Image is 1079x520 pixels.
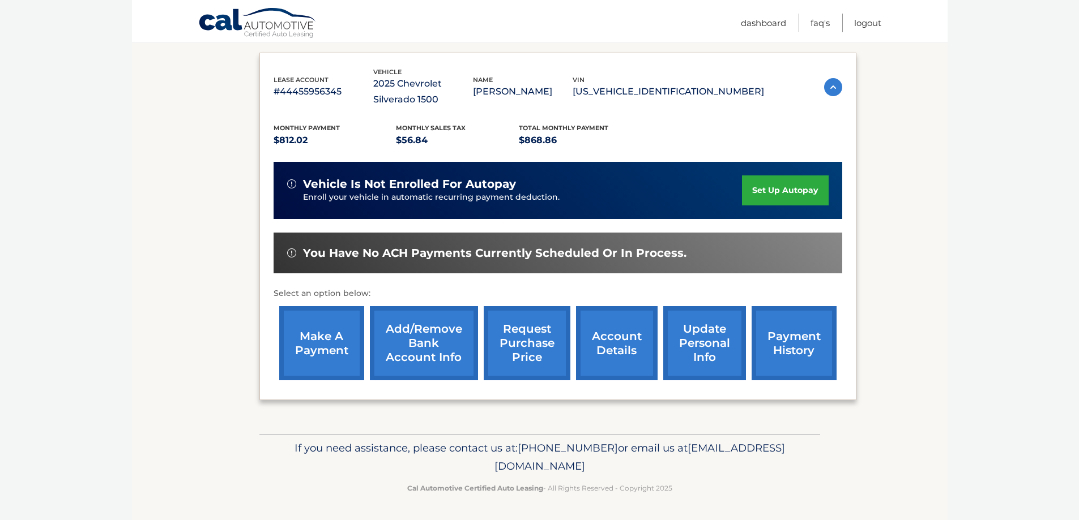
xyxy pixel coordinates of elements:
[494,441,785,472] span: [EMAIL_ADDRESS][DOMAIN_NAME]
[303,191,743,204] p: Enroll your vehicle in automatic recurring payment deduction.
[573,76,585,84] span: vin
[576,306,658,380] a: account details
[752,306,837,380] a: payment history
[274,132,396,148] p: $812.02
[741,14,786,32] a: Dashboard
[370,306,478,380] a: Add/Remove bank account info
[663,306,746,380] a: update personal info
[279,306,364,380] a: make a payment
[396,132,519,148] p: $56.84
[854,14,881,32] a: Logout
[473,76,493,84] span: name
[274,84,373,100] p: #44455956345
[484,306,570,380] a: request purchase price
[274,76,329,84] span: lease account
[287,179,296,188] img: alert-white.svg
[274,124,340,132] span: Monthly Payment
[287,248,296,257] img: alert-white.svg
[303,246,686,260] span: You have no ACH payments currently scheduled or in process.
[824,78,842,96] img: accordion-active.svg
[198,7,317,40] a: Cal Automotive
[519,132,642,148] p: $868.86
[407,484,543,492] strong: Cal Automotive Certified Auto Leasing
[373,76,473,108] p: 2025 Chevrolet Silverado 1500
[274,287,842,300] p: Select an option below:
[573,84,764,100] p: [US_VEHICLE_IDENTIFICATION_NUMBER]
[811,14,830,32] a: FAQ's
[267,482,813,494] p: - All Rights Reserved - Copyright 2025
[303,177,516,191] span: vehicle is not enrolled for autopay
[396,124,466,132] span: Monthly sales Tax
[742,175,828,205] a: set up autopay
[519,124,608,132] span: Total Monthly Payment
[267,439,813,475] p: If you need assistance, please contact us at: or email us at
[473,84,573,100] p: [PERSON_NAME]
[518,441,618,454] span: [PHONE_NUMBER]
[373,68,402,76] span: vehicle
